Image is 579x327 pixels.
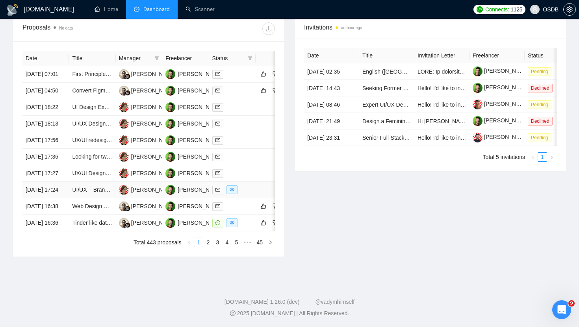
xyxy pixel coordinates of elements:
img: c16pGwGrh3ocwXKs_QLemoNvxF5hxZwYyk4EQ7X_OQYVbd2jgSzNEOmhmNm2noYs8N [473,83,482,93]
td: First Principles, AI enabled Product designer wanted [69,66,115,83]
div: [PERSON_NAME] [131,136,176,144]
img: BH [165,102,175,112]
td: [DATE] 16:36 [22,215,69,231]
a: Pending [528,134,555,140]
span: No data [59,26,73,30]
img: AK [119,152,129,162]
a: [PERSON_NAME] [473,68,529,74]
div: [PERSON_NAME] [131,119,176,128]
a: Pending [528,101,555,107]
a: English ([GEOGRAPHIC_DATA]) Voice Actors Needed for Fictional Character Recording [362,68,578,75]
td: Expert UI/UX Designer for Cybersecurity Dashboards [359,96,414,113]
button: dislike [271,218,280,227]
a: 4 [223,238,231,247]
div: [PERSON_NAME] [131,103,176,111]
td: UX/UI redesign of a children's web app [69,132,115,149]
div: [PERSON_NAME] [131,202,176,211]
span: Declined [528,117,553,126]
span: like [261,203,266,209]
div: [PERSON_NAME] [131,70,176,78]
span: filter [248,56,252,61]
div: Proposals [22,22,149,35]
div: [PERSON_NAME] [178,169,223,177]
li: 45 [254,238,265,247]
span: Declined [528,84,553,92]
a: AK[PERSON_NAME] [119,103,176,110]
a: AK[PERSON_NAME] [119,120,176,126]
span: Dashboard [143,6,170,13]
a: Senior Full-Stack Developer for Music Creator Platform [362,135,497,141]
span: filter [154,56,159,61]
td: [DATE] 21:49 [304,113,359,129]
img: MI [119,69,129,79]
img: BH [165,69,175,79]
span: mail [215,121,220,126]
th: Date [304,48,359,63]
a: UI/UX + Branding Support for Time Tracking & Goal-Setting App [72,187,228,193]
td: Seeking Former Leaders from Tinder, Bumble, Hinge, etc. – Paid Survey [359,80,414,96]
img: AK [119,119,129,129]
span: mail [215,72,220,76]
button: like [259,218,268,227]
th: Invitation Letter [414,48,470,63]
span: mail [215,88,220,93]
button: setting [563,3,576,16]
a: BH[PERSON_NAME] [165,70,223,77]
a: Declined [528,85,556,91]
a: Design a Feminine, Elegant 12-Week Digital Planner [362,118,491,124]
span: 9 [568,300,575,307]
li: Total 443 proposals [134,238,181,247]
div: [PERSON_NAME] [131,169,176,177]
td: Convert Figma Design File into a Live Website using Figma Sites [69,83,115,99]
a: setting [563,6,576,13]
button: like [259,86,268,95]
img: c16pGwGrh3ocwXKs_QLemoNvxF5hxZwYyk4EQ7X_OQYVbd2jgSzNEOmhmNm2noYs8N [473,67,482,76]
td: [DATE] 16:38 [22,198,69,215]
button: right [547,152,557,162]
td: [DATE] 08:46 [304,96,359,113]
img: BH [165,135,175,145]
a: First Principles, AI enabled Product designer wanted [72,71,200,77]
time: an hour ago [341,26,362,30]
a: Pending [528,68,555,74]
a: BH[PERSON_NAME] [165,186,223,192]
a: AK[PERSON_NAME] [119,153,176,159]
span: user [532,7,538,12]
span: mail [215,138,220,142]
div: [PERSON_NAME] [131,152,176,161]
span: mail [215,171,220,176]
li: 5 [232,238,241,247]
span: like [261,220,266,226]
td: UI/UX Designer Needed for Musician App [69,116,115,132]
img: c16pGwGrh3ocwXKs_QLemoNjx46yDtwy9yzbbRH3ntvjiLO5hl_dpe73mgTsNw_f-z [473,100,482,109]
td: UX/UI Designer Needed for 10-Page Web Platform Redesign [69,165,115,182]
a: UI Design Expert Needed - Figma Specialist [72,104,180,110]
span: mail [215,187,220,192]
div: [PERSON_NAME] [178,218,223,227]
a: 2 [204,238,212,247]
a: homeHome [95,6,118,13]
th: Title [69,51,115,66]
div: [PERSON_NAME] [178,185,223,194]
li: Previous Page [184,238,194,247]
img: BH [165,201,175,211]
a: [PERSON_NAME] [473,84,529,91]
a: BH[PERSON_NAME] [165,103,223,110]
span: Status [212,54,245,63]
td: [DATE] 02:35 [304,63,359,80]
img: AK [119,185,129,195]
button: left [528,152,538,162]
td: [DATE] 18:13 [22,116,69,132]
th: Freelancer [162,51,209,66]
button: left [184,238,194,247]
span: ••• [241,238,254,247]
a: Declined [528,118,556,124]
a: @vadymhimself [315,299,354,305]
img: MI [119,218,129,228]
img: BH [165,218,175,228]
img: logo [6,4,19,16]
a: AK[PERSON_NAME] [119,170,176,176]
span: message [215,220,220,225]
td: [DATE] 23:31 [304,129,359,146]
